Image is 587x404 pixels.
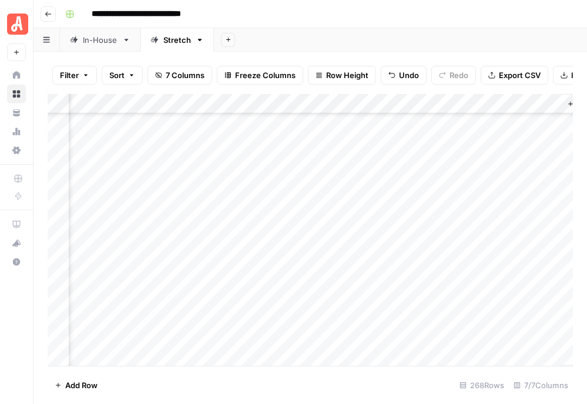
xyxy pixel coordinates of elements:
span: Export CSV [499,69,541,81]
button: Add Row [48,376,105,395]
a: Home [7,66,26,85]
button: Row Height [308,66,376,85]
button: Filter [52,66,97,85]
a: Browse [7,85,26,103]
a: In-House [60,28,140,52]
button: Workspace: Angi [7,9,26,39]
span: Undo [399,69,419,81]
button: Export CSV [481,66,548,85]
button: Redo [431,66,476,85]
span: Redo [450,69,468,81]
span: Filter [60,69,79,81]
div: In-House [83,34,118,46]
div: What's new? [8,234,25,252]
span: Row Height [326,69,368,81]
span: Freeze Columns [235,69,296,81]
span: 7 Columns [166,69,204,81]
button: What's new? [7,234,26,253]
button: Freeze Columns [217,66,303,85]
button: Undo [381,66,427,85]
a: Your Data [7,103,26,122]
button: 7 Columns [147,66,212,85]
button: Sort [102,66,143,85]
div: Stretch [163,34,191,46]
img: Angi Logo [7,14,28,35]
a: Settings [7,141,26,160]
span: Add Row [65,379,98,391]
div: 268 Rows [455,376,509,395]
button: Help + Support [7,253,26,271]
a: AirOps Academy [7,215,26,234]
div: 7/7 Columns [509,376,573,395]
a: Usage [7,122,26,141]
span: Sort [109,69,125,81]
a: Stretch [140,28,214,52]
